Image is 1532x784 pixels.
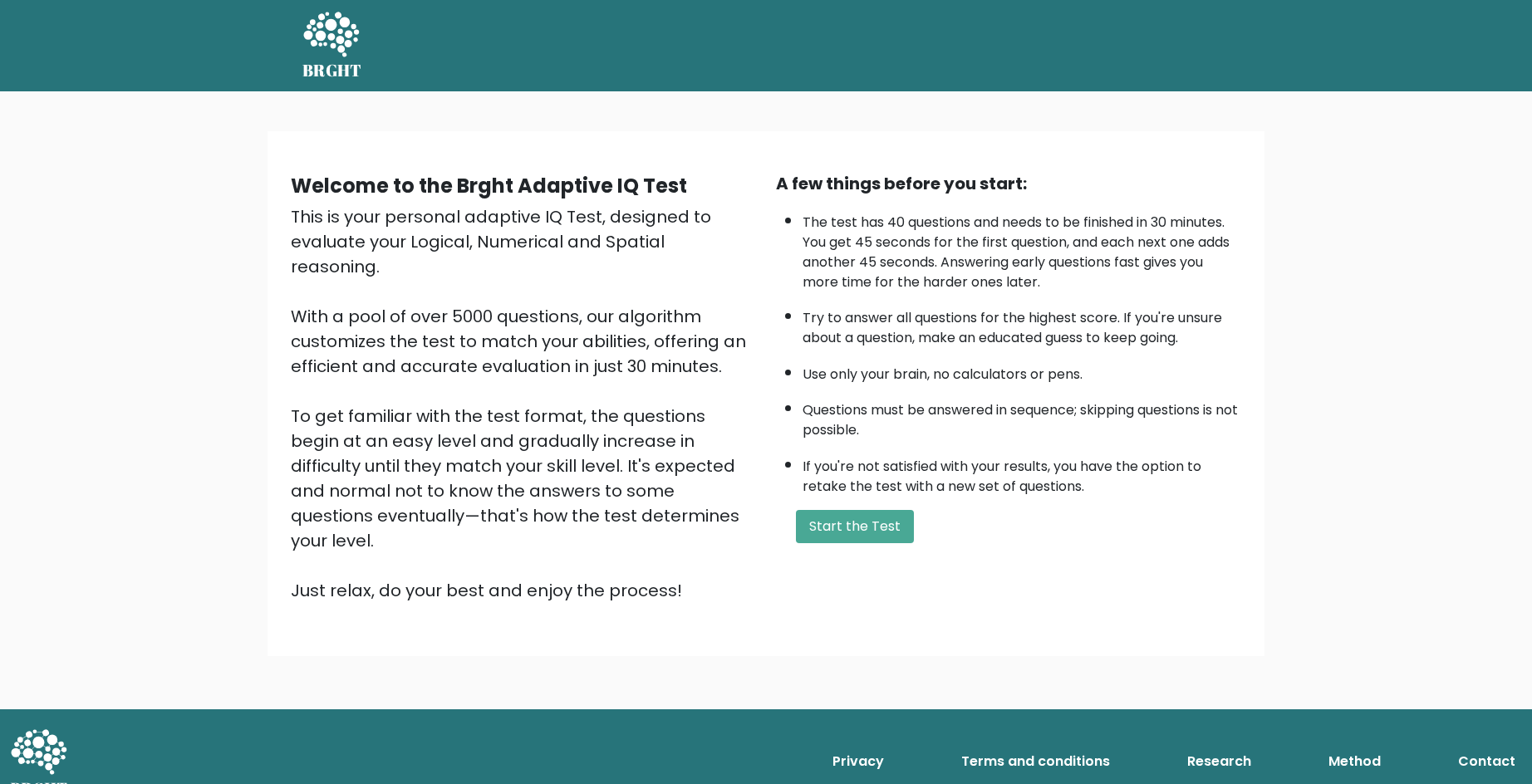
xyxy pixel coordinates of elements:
[803,392,1241,440] li: Questions must be answered in sequence; skipping questions is not possible.
[1322,745,1387,778] a: Method
[1451,745,1522,778] a: Contact
[776,171,1241,196] div: A few things before you start:
[803,448,1241,497] li: If you're not satisfied with your results, you have the option to retake the test with a new set ...
[1181,745,1258,778] a: Research
[291,204,756,603] div: This is your personal adaptive IQ Test, designed to evaluate your Logical, Numerical and Spatial ...
[803,356,1241,385] li: Use only your brain, no calculators or pens.
[291,172,687,199] b: Welcome to the Brght Adaptive IQ Test
[302,7,362,85] a: BRGHT
[803,204,1241,292] li: The test has 40 questions and needs to be finished in 30 minutes. You get 45 seconds for the firs...
[826,745,891,778] a: Privacy
[302,61,362,81] h5: BRGHT
[955,745,1117,778] a: Terms and conditions
[803,300,1241,348] li: Try to answer all questions for the highest score. If you're unsure about a question, make an edu...
[796,510,914,543] button: Start the Test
